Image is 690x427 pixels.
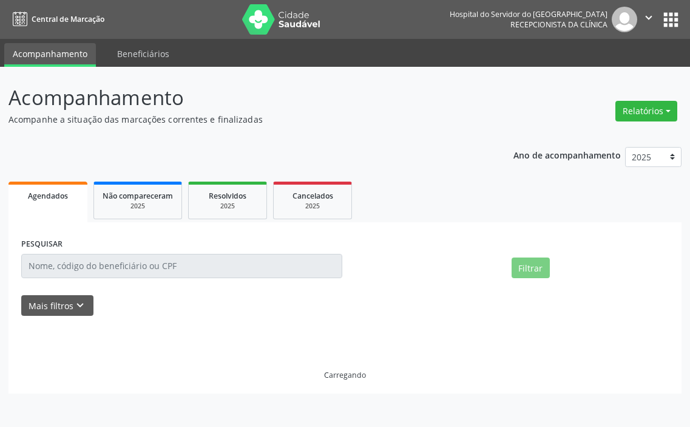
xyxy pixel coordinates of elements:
button: apps [660,9,682,30]
div: Hospital do Servidor do [GEOGRAPHIC_DATA] [450,9,607,19]
div: Carregando [324,370,366,380]
span: Resolvidos [209,191,246,201]
label: PESQUISAR [21,235,63,254]
button: Filtrar [512,258,550,278]
div: 2025 [282,202,343,211]
button:  [637,7,660,32]
a: Central de Marcação [8,9,104,29]
p: Ano de acompanhamento [513,147,621,162]
span: Cancelados [293,191,333,201]
img: img [612,7,637,32]
i:  [642,11,655,24]
div: 2025 [197,202,258,211]
i: keyboard_arrow_down [73,299,87,312]
p: Acompanhe a situação das marcações correntes e finalizadas [8,113,479,126]
span: Agendados [28,191,68,201]
p: Acompanhamento [8,83,479,113]
span: Não compareceram [103,191,173,201]
span: Recepcionista da clínica [510,19,607,30]
span: Central de Marcação [32,14,104,24]
input: Nome, código do beneficiário ou CPF [21,254,342,278]
button: Relatórios [615,101,677,121]
a: Acompanhamento [4,43,96,67]
button: Mais filtroskeyboard_arrow_down [21,295,93,316]
a: Beneficiários [109,43,178,64]
div: 2025 [103,202,173,211]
